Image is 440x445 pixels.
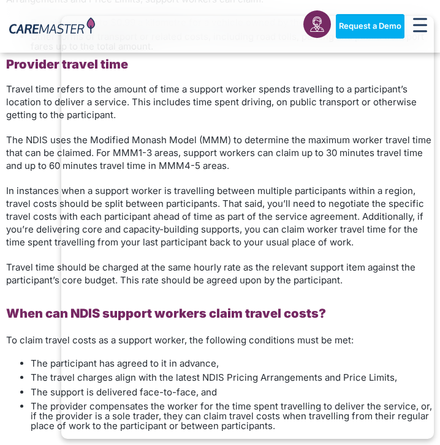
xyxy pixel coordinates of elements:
span: The NDIS uses the Modified Monash Model (MMM) to determine the maximum worker travel time that ca... [6,134,431,171]
img: CareMaster Logo [9,17,95,36]
span: The participant has agreed to it in advance, [31,357,219,369]
span: Travel time refers to the amount of time a support worker spends travelling to a participant’s lo... [6,83,417,121]
b: When can NDIS support workers claim travel costs? [6,306,326,321]
span: Travel time should be charged at the same hourly rate as the relevant support item against the pa... [6,261,415,286]
b: Provider travel time [6,57,128,72]
a: Request a Demo [336,14,404,39]
span: In instances when a support worker is travelling between multiple participants within a region, t... [6,185,424,248]
div: Menu Toggle [409,14,431,39]
span: To claim travel costs as a support worker, the following conditions must be met: [6,334,354,346]
iframe: Popup CTA [61,16,434,439]
span: The support is delivered face-to-face, and [31,386,217,398]
span: The provider compensates the worker for the time spent travelling to deliver the service, or, if ... [31,400,432,431]
span: The travel charges align with the latest NDIS Pricing Arrangements and Price Limits, [31,372,397,383]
